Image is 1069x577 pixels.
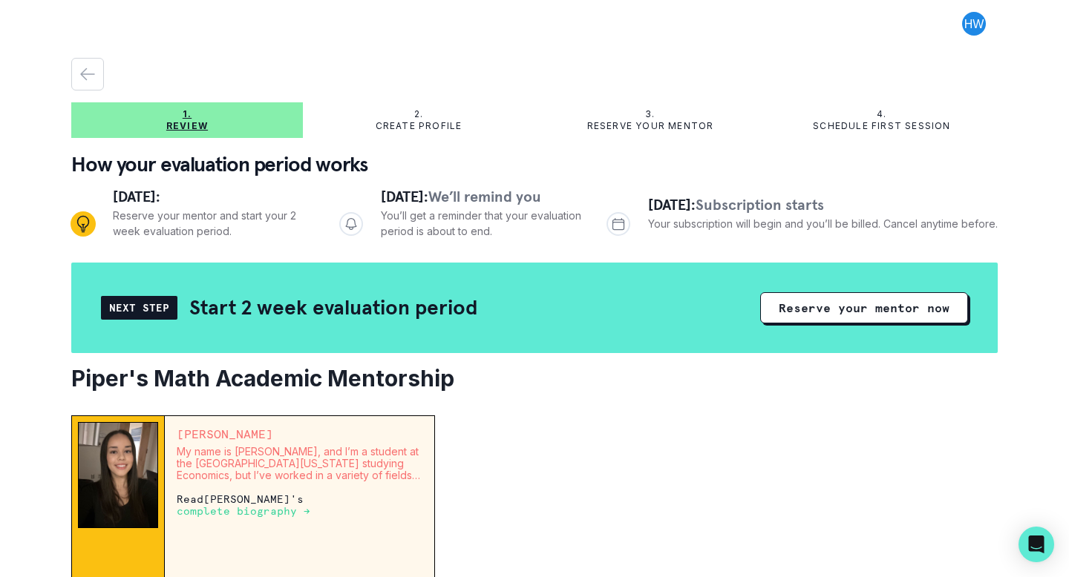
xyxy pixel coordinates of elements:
img: Mentor Image [78,422,158,528]
h2: Start 2 week evaluation period [189,294,477,320]
div: Open Intercom Messenger [1019,527,1054,562]
span: [DATE]: [648,195,696,214]
p: Reserve your mentor [587,120,714,132]
span: [DATE]: [381,187,428,206]
p: 1. [183,108,192,120]
p: Read [PERSON_NAME] 's [177,493,422,517]
span: Subscription starts [696,195,824,214]
p: [PERSON_NAME] [177,428,422,440]
p: My name is [PERSON_NAME], and I’m a student at the [GEOGRAPHIC_DATA][US_STATE] studying Economics... [177,446,422,481]
p: 4. [877,108,886,120]
p: You’ll get a reminder that your evaluation period is about to end. [381,208,583,239]
a: complete biography → [177,504,310,517]
p: Review [166,120,208,132]
h2: Piper's Math Academic Mentorship [71,365,998,392]
p: Create profile [376,120,462,132]
span: We’ll remind you [428,187,541,206]
span: [DATE]: [113,187,160,206]
p: Schedule first session [813,120,950,132]
p: How your evaluation period works [71,150,998,179]
button: Reserve your mentor now [760,292,968,323]
p: 3. [645,108,655,120]
button: profile picture [950,12,998,36]
div: Progress [71,185,998,263]
p: Reserve your mentor and start your 2 week evaluation period. [113,208,316,239]
p: Your subscription will begin and you’ll be billed. Cancel anytime before. [648,216,998,231]
div: Next Step [101,296,177,320]
p: 2. [414,108,423,120]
